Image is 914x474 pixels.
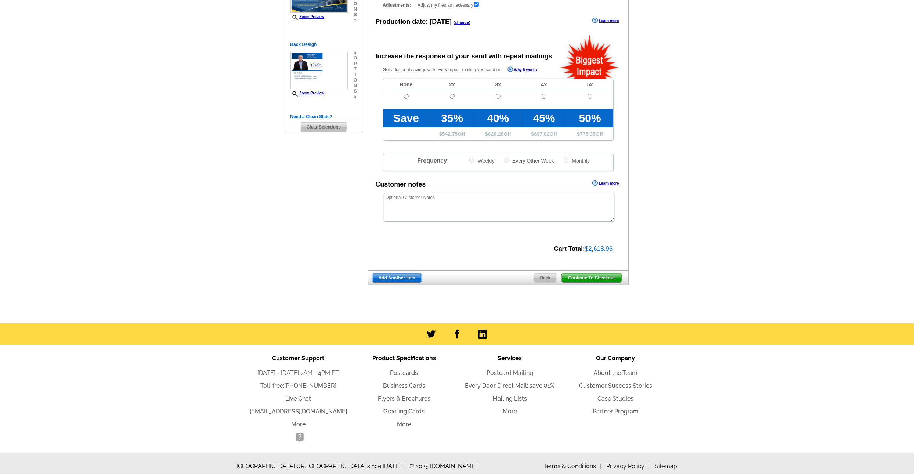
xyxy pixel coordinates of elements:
[442,131,458,137] span: 542.75
[564,158,568,163] input: Monthly
[372,355,436,362] span: Product Specifications
[250,408,347,415] a: [EMAIL_ADDRESS][DOMAIN_NAME]
[286,395,311,402] a: Live Chat
[390,369,418,376] a: Postcards
[290,41,357,48] h5: Back Design
[475,79,521,90] td: 3x
[354,72,357,77] span: i
[429,109,475,127] td: 35%
[507,66,537,74] a: Why it works
[534,273,557,283] a: Back
[383,66,553,74] p: Get additional savings with every repeat mailing you send out.
[563,157,590,164] label: Monthly
[475,109,521,127] td: 40%
[383,1,614,8] div: Adjust my files as necessary
[579,382,652,389] a: Customer Success Stories
[596,355,635,362] span: Our Company
[521,109,567,127] td: 45%
[354,77,357,83] span: o
[567,109,613,127] td: 50%
[607,463,650,470] a: Privacy Policy
[383,2,416,8] strong: Adjustments:
[354,12,357,18] span: s
[383,382,425,389] a: Business Cards
[300,123,347,131] span: Clear Selections
[237,462,406,471] span: [GEOGRAPHIC_DATA] OR, [GEOGRAPHIC_DATA] since [DATE]
[465,382,555,389] a: Every Door Direct Mail: save 81%
[554,245,585,252] strong: Cart Total:
[504,158,509,163] input: Every Other Week
[560,34,620,79] img: biggestImpact.png
[284,382,336,389] a: [PHONE_NUMBER]
[372,273,422,283] a: Add Another Item
[376,180,426,189] div: Customer notes
[455,20,469,25] a: change
[354,66,357,72] span: t
[521,127,567,140] td: $ Off
[430,18,452,25] span: [DATE]
[469,158,474,163] input: Weekly
[383,79,429,90] td: None
[290,15,325,19] a: Zoom Preview
[383,109,429,127] td: Save
[454,20,470,25] span: ( )
[767,303,914,474] iframe: LiveChat chat widget
[354,50,357,55] span: »
[354,1,357,7] span: o
[469,157,495,164] label: Weekly
[290,113,357,120] h5: Need a Clean Slate?
[521,79,567,90] td: 4x
[585,245,613,252] span: $2,618.96
[378,395,430,402] a: Flyers & Brochures
[567,127,613,140] td: $ Off
[580,131,596,137] span: 775.35
[246,369,351,377] li: [DATE] - [DATE] 7AM - 4PM PT
[272,355,325,362] span: Customer Support
[354,94,357,99] span: »
[562,274,621,282] span: Continue To Checkout
[354,18,357,23] span: »
[594,369,638,376] a: About the Team
[354,88,357,94] span: s
[503,408,517,415] a: More
[290,52,348,90] img: small-thumb.jpg
[503,157,554,164] label: Every Other Week
[567,79,613,90] td: 5x
[246,381,351,390] li: Toll-free:
[493,395,527,402] a: Mailing Lists
[376,51,552,61] div: Increase the response of your send with repeat mailings
[475,127,521,140] td: $ Off
[429,127,475,140] td: $ Off
[290,91,325,95] a: Zoom Preview
[372,274,422,282] span: Add Another Item
[384,408,425,415] a: Greeting Cards
[598,395,634,402] a: Case Studies
[498,355,522,362] span: Services
[592,180,619,186] a: Learn more
[354,55,357,61] span: o
[354,7,357,12] span: n
[410,462,477,471] span: © 2025 [DOMAIN_NAME]
[397,421,411,428] a: More
[655,463,678,470] a: Sitemap
[376,17,471,27] div: Production date:
[291,421,306,428] a: More
[534,274,557,282] span: Back
[544,463,601,470] a: Terms & Conditions
[593,408,639,415] a: Partner Program
[354,83,357,88] span: n
[487,369,533,376] a: Postcard Mailing
[417,158,449,164] span: Frequency:
[534,131,550,137] span: 697.82
[429,79,475,90] td: 2x
[354,61,357,66] span: p
[488,131,504,137] span: 620.28
[592,18,619,23] a: Learn more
